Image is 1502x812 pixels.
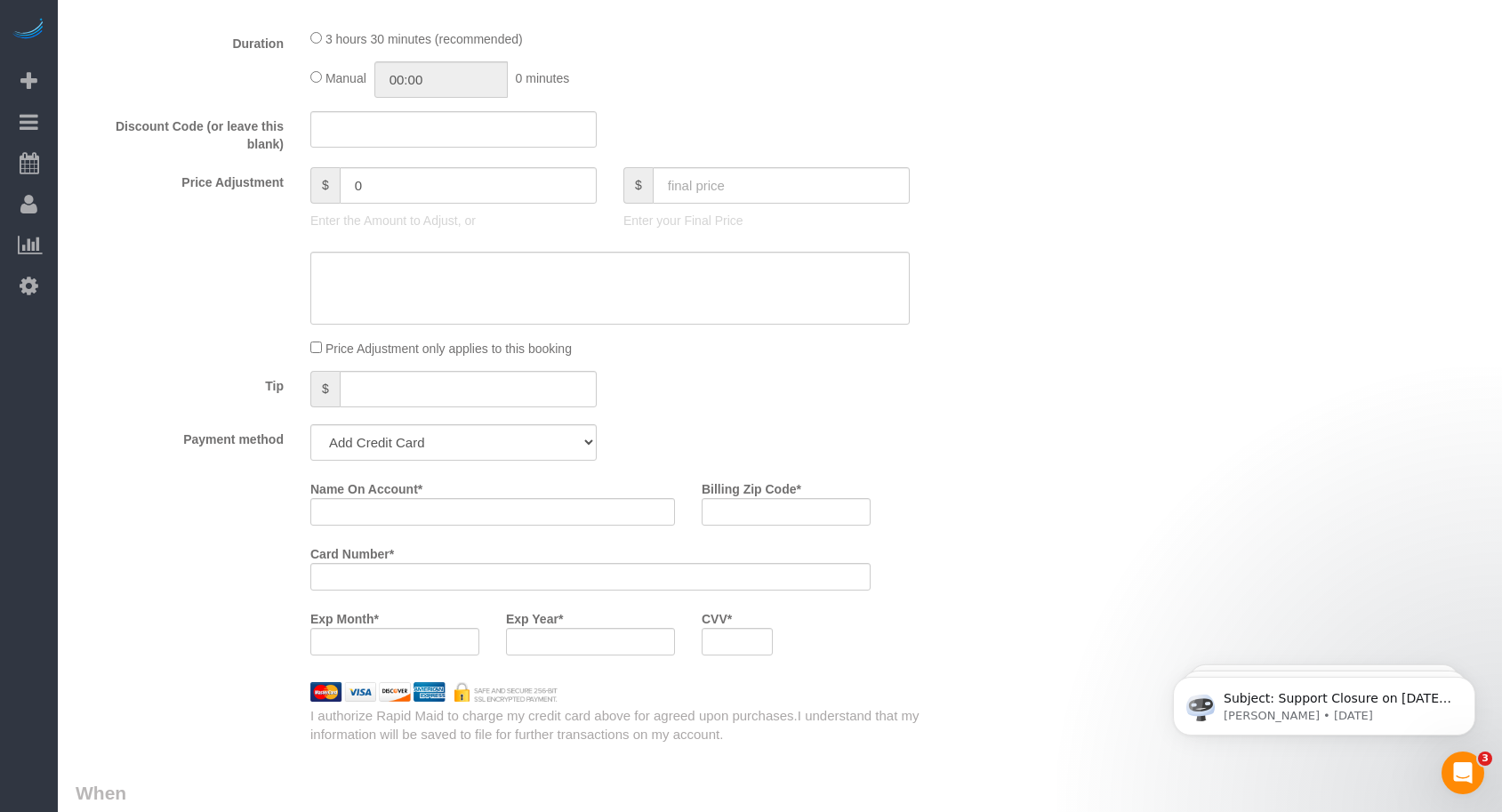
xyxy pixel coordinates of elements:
span: $ [310,371,340,407]
p: Enter the Amount to Adjust, or [310,212,597,229]
iframe: Intercom notifications message [1146,639,1502,764]
label: Duration [62,28,297,52]
span: $ [310,167,340,204]
span: Price Adjustment only applies to this booking [325,342,572,356]
label: Payment method [62,424,297,448]
span: I understand that my information will be saved to file for further transactions on my account. [310,708,920,742]
span: Manual [325,71,366,85]
label: Price Adjustment [62,167,297,191]
label: Discount Code (or leave this blank) [62,111,297,153]
p: Enter your Final Price [623,212,910,229]
label: Tip [62,371,297,395]
span: 0 minutes [516,71,570,85]
div: I authorize Rapid Maid to charge my credit card above for agreed upon purchases. [297,706,1001,744]
span: 3 hours 30 minutes (recommended) [325,32,523,46]
label: Exp Month [310,604,379,628]
label: Exp Year [506,604,563,628]
img: Automaid Logo [11,18,46,43]
span: $ [623,167,653,204]
span: 3 [1478,752,1492,766]
label: CVV [702,604,732,628]
label: Billing Zip Code [702,474,801,498]
img: credit cards [297,682,571,702]
label: Name On Account [310,474,422,498]
iframe: Intercom live chat [1442,752,1484,794]
input: final price [653,167,910,204]
label: Card Number [310,539,394,563]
